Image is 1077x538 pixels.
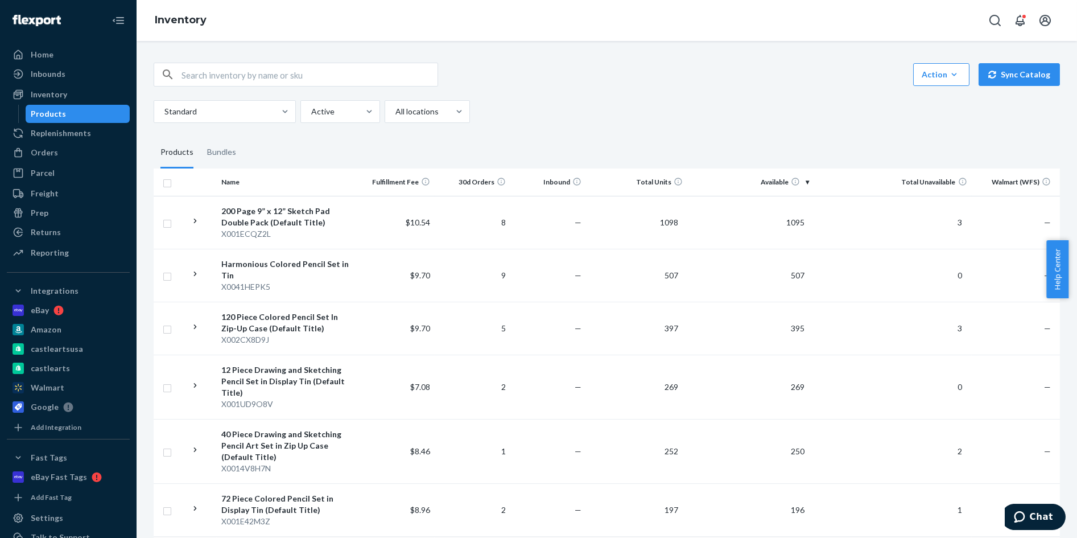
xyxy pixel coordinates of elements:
div: Inventory [31,89,67,100]
a: Freight [7,184,130,203]
div: Add Fast Tag [31,492,72,502]
div: 200 Page 9” x 12” Sketch Pad Double Pack (Default Title) [221,206,354,228]
div: eBay [31,305,49,316]
td: 2 [435,355,510,419]
span: 196 [786,505,809,515]
div: Reporting [31,247,69,258]
td: 8 [435,196,510,249]
a: Products [26,105,130,123]
img: Flexport logo [13,15,61,26]
button: Close Navigation [107,9,130,32]
span: 3 [954,217,967,227]
div: eBay Fast Tags [31,471,87,483]
th: Total Unavailable [814,169,972,196]
span: 197 [660,505,683,515]
a: Home [7,46,130,64]
a: Inventory [155,14,207,26]
a: Replenishments [7,124,130,142]
button: Open account menu [1034,9,1057,32]
span: $9.70 [410,323,430,333]
div: Bundles [207,137,236,169]
span: 507 [786,270,809,280]
span: $9.70 [410,270,430,280]
span: 0 [954,382,967,392]
button: Open Search Box [984,9,1006,32]
button: Fast Tags [7,449,130,467]
div: castleartsusa [31,343,83,355]
th: Total Units [586,169,687,196]
td: 2 [435,483,510,536]
span: 269 [660,382,683,392]
a: Parcel [7,164,130,182]
a: castleartsusa [7,340,130,358]
div: Prep [31,207,48,219]
a: castlearts [7,359,130,377]
div: Inbounds [31,68,65,80]
div: Add Integration [31,422,81,432]
span: — [1044,446,1051,456]
span: — [575,446,581,456]
div: Walmart [31,382,64,393]
th: 30d Orders [435,169,510,196]
div: Products [160,137,193,169]
span: 1095 [782,217,809,227]
div: 120 Piece Colored Pencil Set In Zip-Up Case (Default Title) [221,311,354,334]
input: All locations [394,106,395,117]
div: castlearts [31,363,70,374]
a: Google [7,398,130,416]
span: 1098 [655,217,683,227]
th: Fulfillment Fee [359,169,435,196]
iframe: Opens a widget where you can chat to one of our agents [1005,504,1066,532]
th: Walmart (WFS) [972,169,1060,196]
span: — [1044,217,1051,227]
a: Inbounds [7,65,130,83]
button: Integrations [7,282,130,300]
span: 395 [786,323,809,333]
input: Search inventory by name or sku [181,63,438,86]
span: — [1044,323,1051,333]
span: — [1044,382,1051,392]
div: Settings [31,512,63,524]
span: — [575,270,581,280]
a: Orders [7,143,130,162]
td: 5 [435,302,510,355]
span: 250 [786,446,809,456]
span: 269 [786,382,809,392]
span: 1 [954,505,967,515]
div: X0014V8H7N [221,463,354,474]
span: $7.08 [410,382,430,392]
a: Settings [7,509,130,527]
div: Replenishments [31,128,91,139]
button: Help Center [1046,240,1068,298]
span: 0 [954,270,967,280]
th: Inbound [510,169,586,196]
span: — [575,323,581,333]
div: Amazon [31,324,61,335]
div: Integrations [31,285,79,297]
td: 1 [435,419,510,483]
div: Freight [31,188,59,199]
td: 9 [435,249,510,302]
a: eBay Fast Tags [7,468,130,486]
span: 3 [954,323,967,333]
div: 12 Piece Drawing and Sketching Pencil Set in Display Tin (Default Title) [221,364,354,399]
div: X002CX8D9J [221,334,354,346]
div: Action [922,69,961,80]
th: Name [217,169,359,196]
div: Fast Tags [31,452,67,463]
div: Orders [31,147,58,158]
a: Inventory [7,85,130,104]
span: 397 [660,323,683,333]
span: 2 [954,446,967,456]
a: Returns [7,223,130,241]
button: Sync Catalog [979,63,1060,86]
span: — [575,382,581,392]
a: Reporting [7,244,130,262]
a: Walmart [7,379,130,397]
input: Active [310,106,311,117]
div: Home [31,49,53,60]
div: X001UD9O8V [221,399,354,410]
a: Add Integration [7,421,130,434]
